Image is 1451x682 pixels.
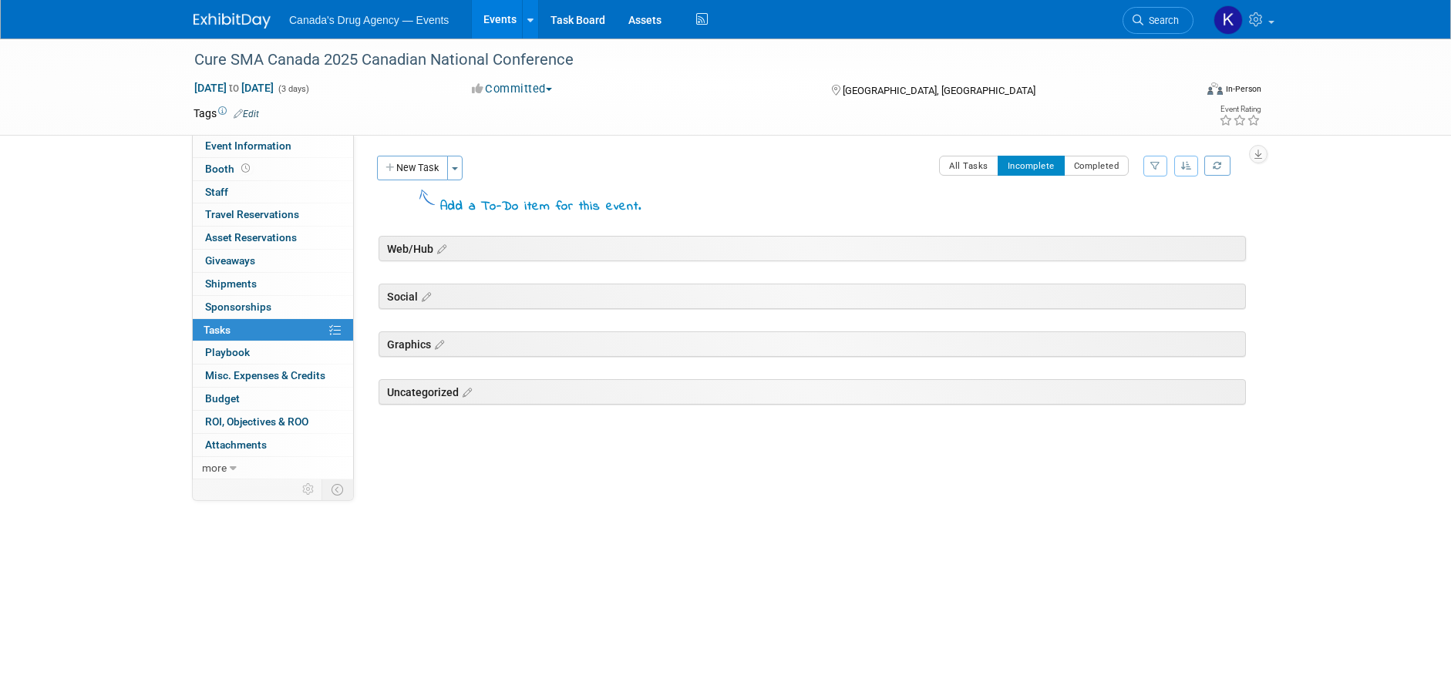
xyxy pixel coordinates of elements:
span: Event Information [205,139,291,152]
a: Edit sections [418,288,431,304]
div: Social [379,284,1246,309]
span: more [202,462,227,474]
a: Attachments [193,434,353,456]
span: Shipments [205,277,257,290]
span: Giveaways [205,254,255,267]
span: Sponsorships [205,301,271,313]
td: Toggle Event Tabs [322,479,354,499]
a: Event Information [193,135,353,157]
span: Travel Reservations [205,208,299,220]
span: Booth [205,163,253,175]
span: (3 days) [277,84,309,94]
span: Budget [205,392,240,405]
a: Search [1123,7,1193,34]
div: Web/Hub [379,236,1246,261]
span: [GEOGRAPHIC_DATA], [GEOGRAPHIC_DATA] [843,85,1035,96]
a: Edit sections [433,240,446,256]
span: [DATE] [DATE] [194,81,274,95]
a: Booth [193,158,353,180]
button: Committed [466,81,558,97]
a: Shipments [193,273,353,295]
a: Budget [193,388,353,410]
a: Edit sections [459,384,472,399]
span: ROI, Objectives & ROO [205,415,308,428]
div: In-Person [1225,83,1261,95]
a: Asset Reservations [193,227,353,249]
span: Staff [205,186,228,198]
div: Cure SMA Canada 2025 Canadian National Conference [189,46,1170,74]
span: Asset Reservations [205,231,297,244]
div: Uncategorized [379,379,1246,405]
img: ExhibitDay [194,13,271,29]
a: Giveaways [193,250,353,272]
span: Tasks [204,324,231,336]
span: Canada's Drug Agency — Events [289,14,449,26]
a: ROI, Objectives & ROO [193,411,353,433]
td: Tags [194,106,259,121]
a: Edit [234,109,259,119]
span: Misc. Expenses & Credits [205,369,325,381]
img: Format-Inperson.png [1207,82,1223,95]
a: Sponsorships [193,296,353,318]
a: Edit sections [431,336,444,351]
a: Tasks [193,319,353,341]
a: Staff [193,181,353,203]
a: more [193,457,353,479]
button: All Tasks [939,156,998,176]
a: Misc. Expenses & Credits [193,365,353,387]
button: Completed [1064,156,1129,176]
div: Event Format [1103,80,1261,103]
button: Incomplete [998,156,1065,176]
a: Travel Reservations [193,203,353,226]
img: Kristen Trevisan [1214,5,1243,35]
span: to [227,82,241,94]
a: Playbook [193,341,353,364]
a: Refresh [1204,156,1230,176]
button: New Task [377,156,448,180]
span: Attachments [205,438,267,451]
div: Graphics [379,331,1246,357]
td: Personalize Event Tab Strip [295,479,322,499]
div: Event Rating [1219,106,1261,113]
span: Booth not reserved yet [238,163,253,174]
div: Add a To-Do item for this event. [440,198,641,217]
span: Playbook [205,346,250,358]
span: Search [1143,15,1179,26]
